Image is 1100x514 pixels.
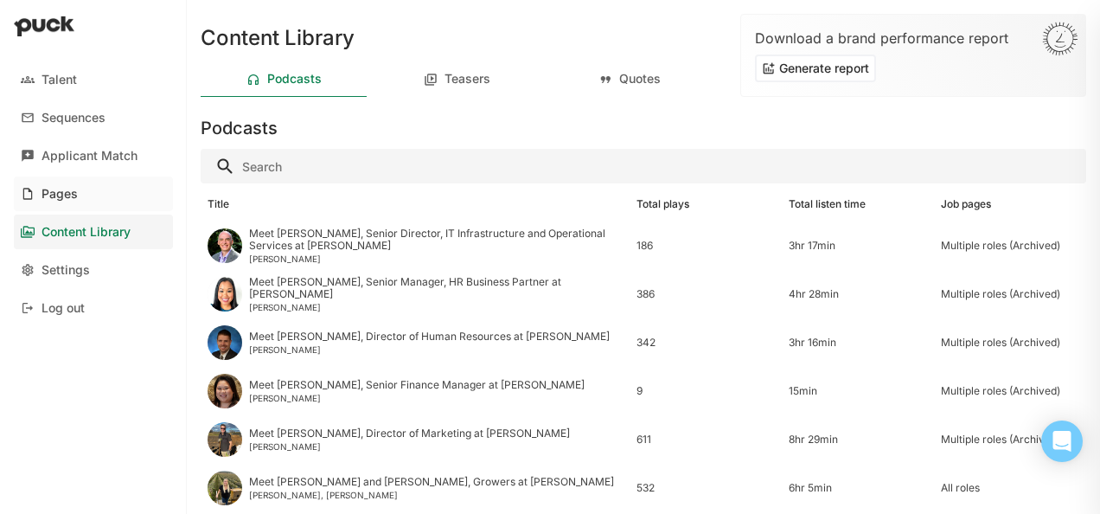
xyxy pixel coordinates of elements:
h1: Content Library [201,28,355,48]
div: Meet [PERSON_NAME], Director of Human Resources at [PERSON_NAME] [249,331,610,343]
div: [PERSON_NAME] [249,344,610,355]
button: Generate report [755,55,876,82]
div: Meet [PERSON_NAME], Senior Finance Manager at [PERSON_NAME] [249,379,585,391]
div: Multiple roles (Archived) [941,337,1079,349]
a: Sequences [14,100,173,135]
div: Multiple roles (Archived) [941,385,1079,397]
div: [PERSON_NAME] [249,254,623,264]
div: 6hr 5min [789,482,927,494]
div: [PERSON_NAME], [PERSON_NAME] [249,490,614,500]
div: Log out [42,301,85,316]
div: 342 [636,337,775,349]
a: Applicant Match [14,138,173,173]
div: Download a brand performance report [755,29,1071,48]
div: 3hr 16min [789,337,927,349]
div: Multiple roles (Archived) [941,288,1079,300]
div: 186 [636,240,775,252]
a: Content Library [14,215,173,249]
div: 8hr 29min [789,434,927,446]
div: Open Intercom Messenger [1041,421,1083,462]
div: [PERSON_NAME] [249,393,585,403]
div: Meet [PERSON_NAME], Senior Director, IT Infrastructure and Operational Services at [PERSON_NAME] [249,228,623,253]
div: Meet [PERSON_NAME], Director of Marketing at [PERSON_NAME] [249,427,570,440]
div: 9 [636,385,775,397]
img: Sun-D3Rjj4Si.svg [1042,22,1078,56]
a: Pages [14,177,173,211]
div: Total listen time [789,198,866,210]
input: Search [201,149,1086,183]
div: All roles [941,482,1079,494]
div: Multiple roles (Archived) [941,434,1079,446]
div: 4hr 28min [789,288,927,300]
div: Applicant Match [42,149,137,164]
div: Title [208,198,229,210]
div: Total plays [636,198,689,210]
div: 532 [636,482,775,494]
a: Settings [14,253,173,287]
div: Pages [42,187,78,202]
div: Podcasts [267,72,322,87]
div: Quotes [619,72,661,87]
div: Teasers [444,72,490,87]
a: Talent [14,62,173,97]
div: 15min [789,385,927,397]
div: [PERSON_NAME] [249,441,570,452]
div: 611 [636,434,775,446]
div: [PERSON_NAME] [249,302,623,312]
div: 386 [636,288,775,300]
div: 3hr 17min [789,240,927,252]
div: Meet [PERSON_NAME] and [PERSON_NAME], Growers at [PERSON_NAME] [249,476,614,488]
div: Talent [42,73,77,87]
div: Multiple roles (Archived) [941,240,1079,252]
h3: Podcasts [201,118,278,138]
div: Settings [42,263,90,278]
div: Meet [PERSON_NAME], Senior Manager, HR Business Partner at [PERSON_NAME] [249,276,623,301]
div: Content Library [42,225,131,240]
div: Job pages [941,198,991,210]
div: Sequences [42,111,106,125]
